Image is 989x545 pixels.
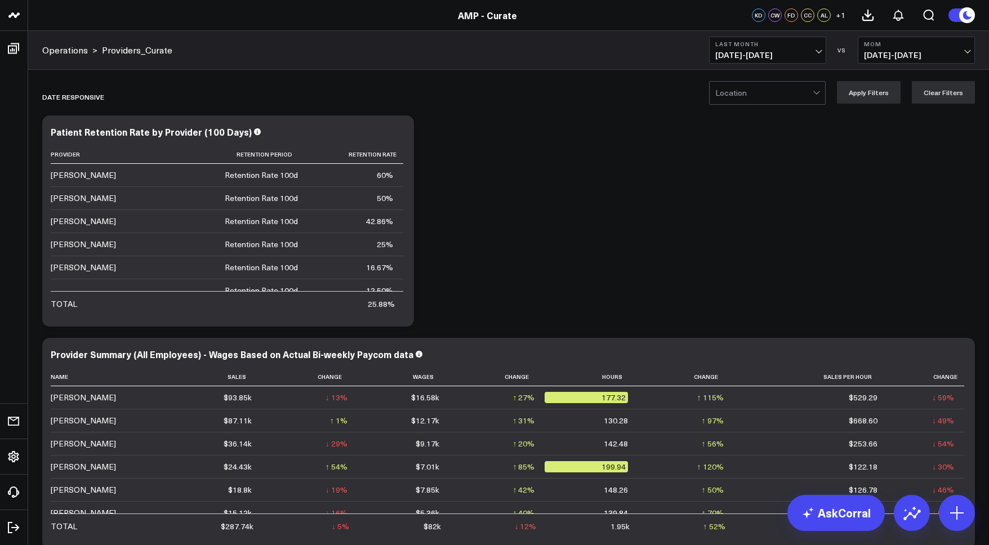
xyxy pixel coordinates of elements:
[51,368,163,386] th: Name
[604,438,628,449] div: 142.48
[51,461,116,472] div: [PERSON_NAME]
[42,44,88,56] a: Operations
[752,8,765,22] div: KD
[932,484,954,495] div: ↓ 46%
[163,145,308,164] th: Retention Period
[932,438,954,449] div: ↓ 54%
[224,392,252,403] div: $93.85k
[225,262,298,273] div: Retention Rate 100d
[513,415,534,426] div: ↑ 31%
[416,461,439,472] div: $7.01k
[715,41,820,47] b: Last Month
[51,239,116,250] div: [PERSON_NAME]
[51,169,116,181] div: [PERSON_NAME]
[330,415,348,426] div: ↑ 1%
[377,169,393,181] div: 60%
[604,507,628,519] div: 139.84
[702,484,724,495] div: ↑ 50%
[734,368,888,386] th: Sales Per Hour
[912,81,975,104] button: Clear Filters
[768,8,782,22] div: CW
[514,521,536,532] div: ↓ 12%
[326,507,348,519] div: ↓ 16%
[377,193,393,204] div: 50%
[834,8,847,22] button: +1
[836,11,845,19] span: + 1
[787,495,885,531] a: AskCorral
[51,392,116,403] div: [PERSON_NAME]
[709,37,826,64] button: Last Month[DATE]-[DATE]
[224,507,252,519] div: $15.12k
[932,415,954,426] div: ↓ 49%
[51,415,116,426] div: [PERSON_NAME]
[849,438,877,449] div: $253.66
[697,461,724,472] div: ↑ 120%
[604,484,628,495] div: 148.26
[308,145,403,164] th: Retention Rate
[801,8,814,22] div: CC
[932,461,954,472] div: ↓ 30%
[545,392,627,403] div: 177.32
[224,461,252,472] div: $24.43k
[51,484,116,495] div: [PERSON_NAME]
[42,44,97,56] div: >
[817,8,831,22] div: AL
[51,262,116,273] div: [PERSON_NAME]
[513,484,534,495] div: ↑ 42%
[51,348,413,360] div: Provider Summary (All Employees) - Wages Based on Actual Bi-weekly Paycom data
[858,37,975,64] button: MoM[DATE]-[DATE]
[864,41,969,47] b: MoM
[611,521,630,532] div: 1.95k
[221,521,253,532] div: $287.74k
[849,484,877,495] div: $126.78
[366,216,393,227] div: 42.86%
[849,415,877,426] div: $668.60
[366,285,393,296] div: 12.50%
[326,484,348,495] div: ↓ 19%
[513,392,534,403] div: ↑ 27%
[51,126,252,138] div: Patient Retention Rate by Provider (100 Days)
[864,51,969,60] span: [DATE] - [DATE]
[849,392,877,403] div: $529.29
[411,392,439,403] div: $16.58k
[51,438,116,449] div: [PERSON_NAME]
[225,239,298,250] div: Retention Rate 100d
[224,415,252,426] div: $87.11k
[225,285,298,296] div: Retention Rate 100d
[416,484,439,495] div: $7.85k
[416,438,439,449] div: $9.17k
[377,239,393,250] div: 25%
[545,368,638,386] th: Hours
[513,438,534,449] div: ↑ 20%
[888,368,964,386] th: Change
[51,193,116,204] div: [PERSON_NAME]
[638,368,734,386] th: Change
[513,461,534,472] div: ↑ 85%
[326,461,348,472] div: ↑ 54%
[424,521,441,532] div: $82k
[703,521,725,532] div: ↑ 52%
[837,81,901,104] button: Apply Filters
[702,438,724,449] div: ↑ 56%
[51,285,54,296] div: -
[51,521,77,532] div: TOTAL
[51,216,116,227] div: [PERSON_NAME]
[228,484,252,495] div: $18.8k
[51,507,116,519] div: [PERSON_NAME]
[225,216,298,227] div: Retention Rate 100d
[366,262,393,273] div: 16.67%
[849,461,877,472] div: $122.18
[416,507,439,519] div: $5.36k
[326,392,348,403] div: ↓ 13%
[715,51,820,60] span: [DATE] - [DATE]
[932,392,954,403] div: ↓ 59%
[702,415,724,426] div: ↑ 97%
[42,84,104,110] div: Date Responsive
[358,368,449,386] th: Wages
[51,298,77,310] div: TOTAL
[224,438,252,449] div: $36.14k
[262,368,358,386] th: Change
[697,392,724,403] div: ↑ 115%
[332,521,349,532] div: ↓ 5%
[545,461,627,472] div: 199.94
